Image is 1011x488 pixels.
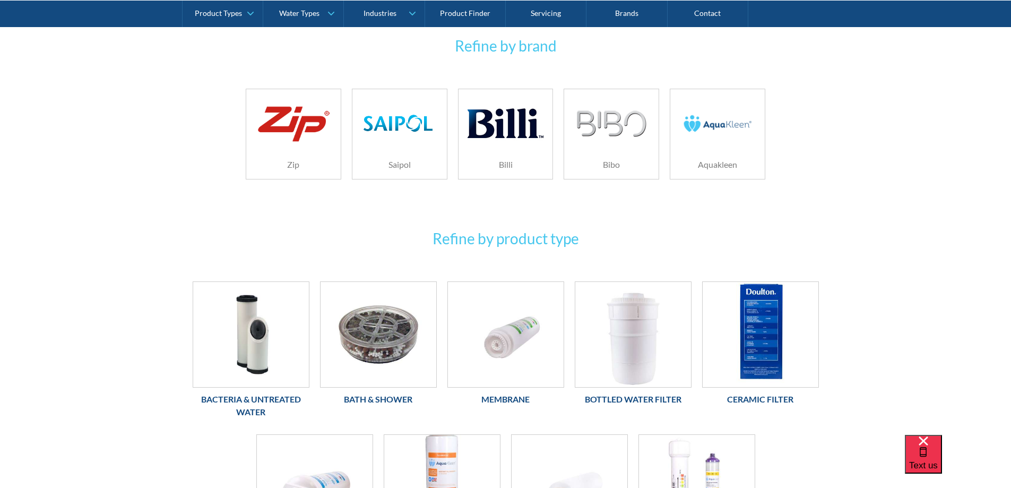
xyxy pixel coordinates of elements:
[459,158,553,171] h6: Billi
[279,8,319,18] div: Water Types
[680,98,755,149] img: Aquakleen
[256,101,331,146] img: Zip
[458,89,554,179] a: BilliBilli
[702,281,819,411] a: Ceramic Filter Ceramic Filter
[193,227,819,250] h3: Refine by product type
[703,282,818,387] img: Ceramic Filter
[575,282,691,387] img: Bottled Water Filter
[905,435,1011,488] iframe: podium webchat widget bubble
[702,393,819,406] h6: Ceramic Filter
[564,158,659,171] h6: Bibo
[193,281,309,424] a: Bacteria & Untreated WaterBacteria & Untreated Water
[575,281,692,411] a: Bottled Water FilterBottled Water Filter
[448,282,564,387] img: Membrane
[321,282,436,387] img: Bath & Shower
[320,393,437,406] h6: Bath & Shower
[352,89,447,179] a: SaipolSaipol
[246,158,341,171] h6: Zip
[193,393,309,418] h6: Bacteria & Untreated Water
[670,89,765,179] a: AquakleenAquakleen
[193,35,819,57] h3: Refine by brand
[468,98,543,149] img: Billi
[447,393,564,406] h6: Membrane
[576,110,647,137] img: Bibo
[320,281,437,411] a: Bath & ShowerBath & Shower
[193,282,309,387] img: Bacteria & Untreated Water
[564,89,659,179] a: BiboBibo
[447,281,564,411] a: MembraneMembrane
[364,8,396,18] div: Industries
[195,8,242,18] div: Product Types
[575,393,692,406] h6: Bottled Water Filter
[361,112,437,134] img: Saipol
[246,89,341,179] a: ZipZip
[670,158,765,171] h6: Aquakleen
[352,158,447,171] h6: Saipol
